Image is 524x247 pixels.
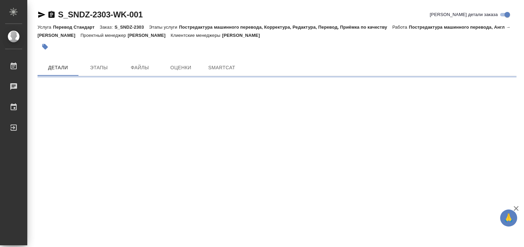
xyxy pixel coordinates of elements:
span: Этапы [83,63,115,72]
p: [PERSON_NAME] [222,33,265,38]
p: Перевод Стандарт [53,25,100,30]
p: Заказ: [100,25,114,30]
span: [PERSON_NAME] детали заказа [430,11,498,18]
button: Добавить тэг [38,39,53,54]
span: 🙏 [503,211,514,225]
p: Проектный менеджер [81,33,128,38]
p: Услуга [38,25,53,30]
p: Этапы услуги [149,25,179,30]
button: Скопировать ссылку для ЯМессенджера [38,11,46,19]
p: Постредактура машинного перевода, Корректура, Редактура, Перевод, Приёмка по качеству [179,25,392,30]
p: S_SNDZ-2303 [115,25,149,30]
button: 🙏 [500,209,517,227]
a: S_SNDZ-2303-WK-001 [58,10,143,19]
span: Детали [42,63,74,72]
p: Работа [392,25,409,30]
span: SmartCat [205,63,238,72]
p: [PERSON_NAME] [128,33,171,38]
button: Скопировать ссылку [47,11,56,19]
p: Клиентские менеджеры [171,33,222,38]
span: Оценки [164,63,197,72]
span: Файлы [123,63,156,72]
